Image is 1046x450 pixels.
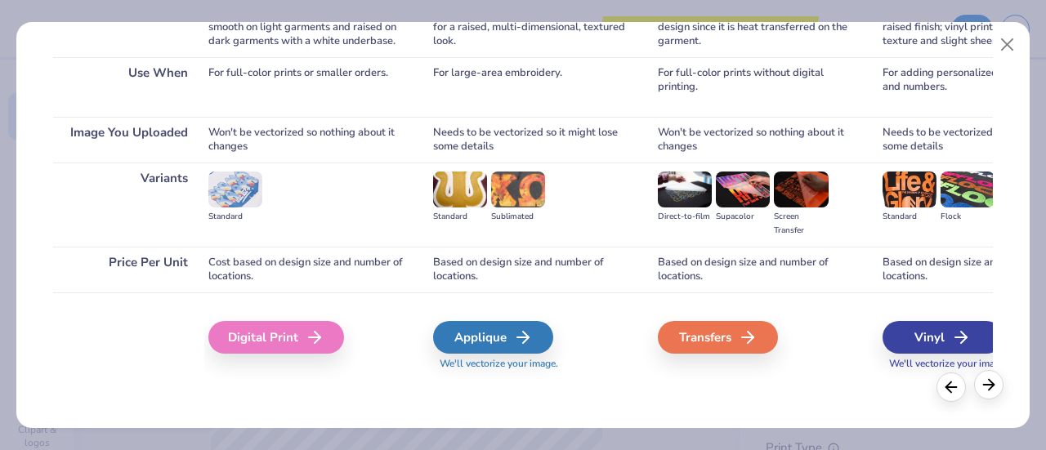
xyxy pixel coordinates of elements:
div: Price Per Unit [53,247,204,292]
div: Supacolor [716,210,770,224]
div: Applique [433,321,553,354]
img: Supacolor [716,172,770,207]
div: Needs to be vectorized so it might lose some details [433,117,633,163]
div: Flock [941,210,995,224]
div: For full-color prints or smaller orders. [208,57,409,117]
div: Cost based on design size and number of locations. [208,247,409,292]
img: Direct-to-film [658,172,712,207]
div: Transfers [658,321,778,354]
img: Standard [883,172,936,207]
div: Use When [53,57,204,117]
img: Flock [941,172,995,207]
div: Variants [53,163,204,247]
div: Standard [433,210,487,224]
img: Standard [433,172,487,207]
div: Digital Print [208,321,344,354]
img: Standard [208,172,262,207]
img: Screen Transfer [774,172,828,207]
div: Direct-to-film [658,210,712,224]
div: Image You Uploaded [53,117,204,163]
div: Won't be vectorized so nothing about it changes [658,117,858,163]
div: Sublimated [491,210,545,224]
div: Standard [208,210,262,224]
div: Won't be vectorized so nothing about it changes [208,117,409,163]
div: For large-area embroidery. [433,57,633,117]
div: Based on design size and number of locations. [433,247,633,292]
img: Sublimated [491,172,545,207]
div: Vinyl [883,321,1003,354]
div: Standard [883,210,936,224]
div: Based on design size and number of locations. [658,247,858,292]
div: For full-color prints without digital printing. [658,57,858,117]
button: Close [992,29,1023,60]
span: We'll vectorize your image. [433,357,633,371]
div: Screen Transfer [774,210,828,238]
